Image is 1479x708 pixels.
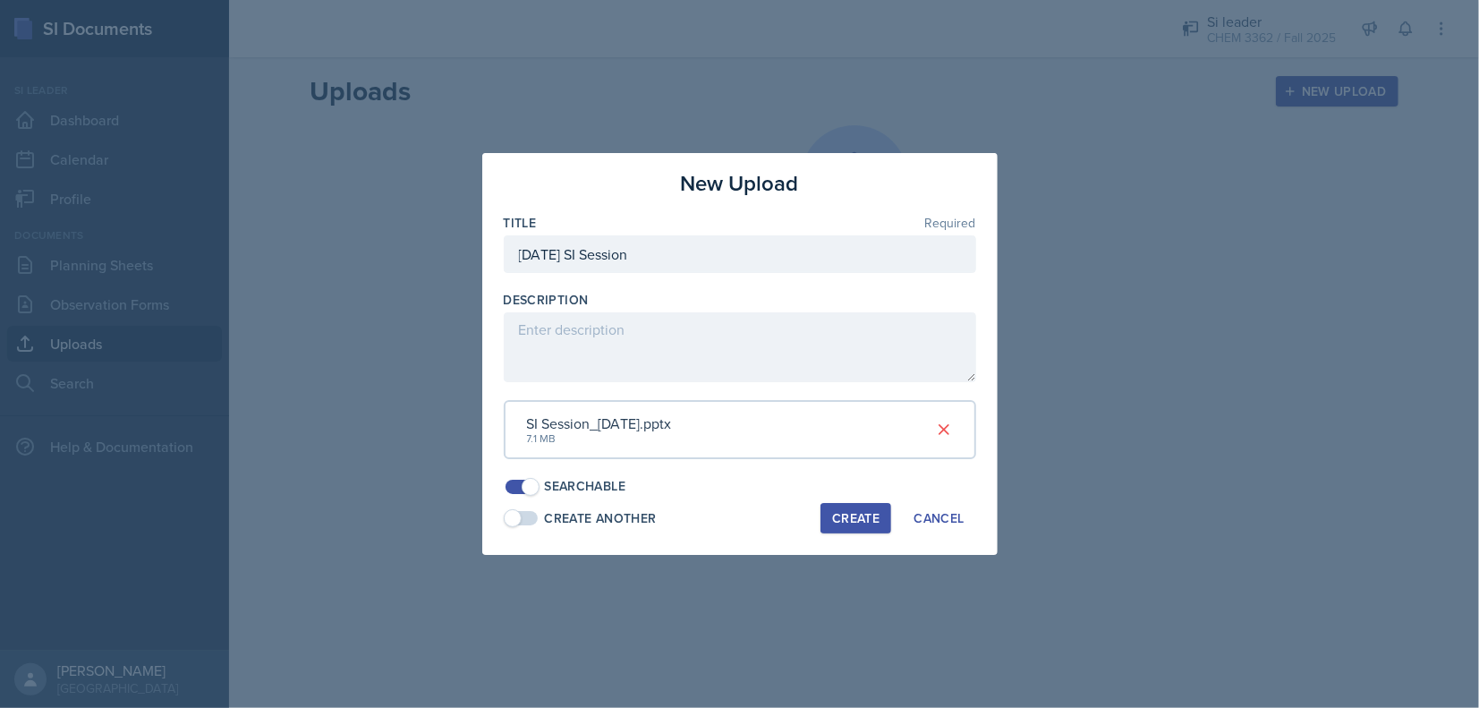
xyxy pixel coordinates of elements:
[545,509,657,528] div: Create Another
[545,477,626,496] div: Searchable
[504,214,537,232] label: Title
[681,167,799,200] h3: New Upload
[832,511,880,525] div: Create
[527,413,672,434] div: SI Session_[DATE].pptx
[504,291,589,309] label: Description
[527,431,672,447] div: 7.1 MB
[902,503,975,533] button: Cancel
[820,503,891,533] button: Create
[504,235,976,273] input: Enter title
[925,217,976,229] span: Required
[914,511,964,525] div: Cancel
